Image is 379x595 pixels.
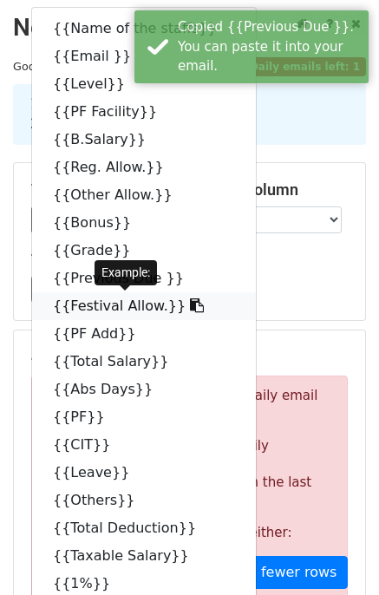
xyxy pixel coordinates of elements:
a: {{Grade}} [32,237,256,265]
div: Example: [95,260,157,285]
a: {{PF}} [32,403,256,431]
div: Copied {{Previous Due }}. You can paste it into your email. [178,17,362,76]
a: {{Level}} [32,70,256,98]
a: {{Email }} [32,42,256,70]
h2: New Campaign [13,13,366,42]
a: {{Total Salary}} [32,348,256,376]
div: 1. Write your email in Gmail 2. Click [17,95,362,134]
a: {{Other Allow.}} [32,181,256,209]
small: Google Sheet: [13,60,223,73]
a: {{PF Add}} [32,320,256,348]
a: {{Taxable Salary}} [32,542,256,570]
a: {{B.Salary}} [32,126,256,154]
h5: Email column [203,180,349,199]
iframe: Chat Widget [292,512,379,595]
a: {{Leave}} [32,459,256,487]
a: {{Previous Due }} [32,265,256,292]
a: {{Others}} [32,487,256,514]
a: {{PF Facility}} [32,98,256,126]
a: {{Total Deduction}} [32,514,256,542]
a: {{CIT}} [32,431,256,459]
a: {{Name of the staffs}} [32,15,256,42]
a: {{Abs Days}} [32,376,256,403]
a: {{Bonus}} [32,209,256,237]
a: {{Festival Allow.}} [32,292,256,320]
a: {{Reg. Allow.}} [32,154,256,181]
